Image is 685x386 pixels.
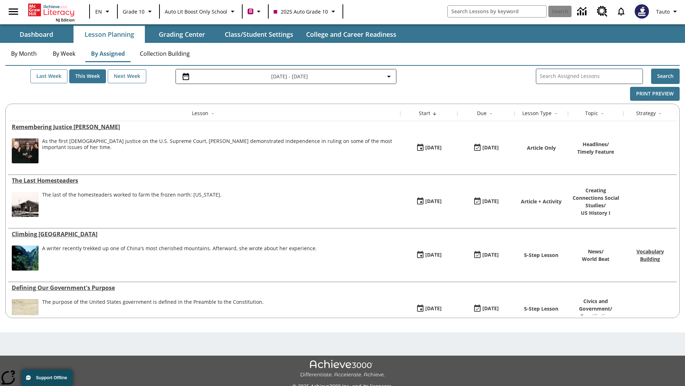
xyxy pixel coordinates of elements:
[471,195,501,208] button: 08/24/25: Last day the lesson can be accessed
[12,123,397,131] a: Remembering Justice O'Connor, Lessons
[249,7,252,16] span: B
[5,45,42,62] button: By Month
[524,305,558,312] p: 5-Step Lesson
[577,148,614,155] p: Timely Feature
[585,110,598,117] div: Topic
[12,123,397,131] div: Remembering Justice O'Connor
[219,26,299,43] button: Class/Student Settings
[636,110,656,117] div: Strategy
[42,138,397,163] div: As the first female justice on the U.S. Supreme Court, Sandra Day O'Connor demonstrated independe...
[413,248,444,262] button: 07/22/25: First time the lesson was available
[42,299,264,324] div: The purpose of the United States government is defined in the Preamble to the Constitution.
[42,246,317,271] div: A writer recently trekked up one of China's most cherished mountains. Afterward, she wrote about ...
[573,2,593,21] a: Data Center
[134,45,196,62] button: Collection Building
[572,312,620,320] p: Constitution
[179,72,393,81] button: Select the date range menu item
[430,109,439,118] button: Sort
[448,6,546,17] input: search field
[85,45,131,62] button: By Assigned
[487,109,495,118] button: Sort
[12,284,397,292] div: Defining Our Government's Purpose
[108,69,146,83] button: Next Week
[413,195,444,208] button: 08/24/25: First time the lesson was available
[46,45,82,62] button: By Week
[471,302,501,316] button: 03/31/26: Last day the lesson can be accessed
[630,87,680,101] button: Print Preview
[572,297,620,312] p: Civics and Government /
[274,8,328,15] span: 2025 Auto Grade 10
[630,2,653,21] button: Select a new avatar
[56,17,75,23] span: NJ Edition
[192,110,208,117] div: Lesson
[656,8,670,15] span: Tauto
[73,26,145,43] button: Lesson Planning
[300,26,402,43] button: College and Career Readiness
[208,109,217,118] button: Sort
[42,192,222,198] div: The last of the homesteaders worked to farm the frozen north: [US_STATE].
[12,230,397,238] a: Climbing Mount Tai, Lessons
[28,3,75,17] a: Home
[521,198,562,205] p: Article + Activity
[419,110,430,117] div: Start
[271,73,308,80] span: [DATE] - [DATE]
[12,138,39,163] img: Chief Justice Warren Burger, wearing a black robe, holds up his right hand and faces Sandra Day O...
[635,4,649,19] img: Avatar
[653,5,682,18] button: Profile/Settings
[552,109,560,118] button: Sort
[636,248,664,262] a: Vocabulary Building
[42,192,222,217] div: The last of the homesteaders worked to farm the frozen north: Alaska.
[92,5,115,18] button: Language: EN, Select a language
[425,197,442,206] div: [DATE]
[21,370,73,386] button: Support Offline
[471,248,501,262] button: 06/30/26: Last day the lesson can be accessed
[30,69,67,83] button: Last Week
[12,192,39,217] img: Black and white photo from the early 20th century of a couple in front of a log cabin with a hors...
[385,72,393,81] svg: Collapse Date Range Filter
[3,1,24,22] button: Open side menu
[28,2,75,23] div: Home
[271,5,340,18] button: Class: 2025 Auto Grade 10, Select your class
[582,255,609,263] p: World Beat
[12,299,39,324] img: This historic document written in calligraphic script on aged parchment, is the Preamble of the C...
[12,177,397,184] a: The Last Homesteaders, Lessons
[593,2,612,21] a: Resource Center, Will open in new tab
[12,284,397,292] a: Defining Our Government's Purpose, Lessons
[413,141,444,155] button: 08/24/25: First time the lesson was available
[12,246,39,271] img: 6000 stone steps to climb Mount Tai in Chinese countryside
[146,26,218,43] button: Grading Center
[413,302,444,316] button: 07/01/25: First time the lesson was available
[95,8,102,15] span: EN
[524,251,558,259] p: 5-Step Lesson
[42,299,264,305] div: The purpose of the United States government is defined in the Preamble to the Constitution.
[1,26,72,43] button: Dashboard
[482,143,499,152] div: [DATE]
[69,69,106,83] button: This Week
[482,197,499,206] div: [DATE]
[425,304,442,313] div: [DATE]
[612,2,630,21] a: Notifications
[36,375,67,380] span: Support Offline
[477,110,487,117] div: Due
[120,5,157,18] button: Grade: Grade 10, Select a grade
[582,248,609,255] p: News /
[42,138,397,150] div: As the first [DEMOGRAPHIC_DATA] justice on the U.S. Supreme Court, [PERSON_NAME] demonstrated ind...
[598,109,607,118] button: Sort
[540,71,643,81] input: Search Assigned Lessons
[482,304,499,313] div: [DATE]
[12,230,397,238] div: Climbing Mount Tai
[522,110,552,117] div: Lesson Type
[651,69,680,84] button: Search
[165,8,227,15] span: Auto Lit Boost only School
[471,141,501,155] button: 08/24/25: Last day the lesson can be accessed
[572,209,620,217] p: US History I
[572,187,620,209] p: Creating Connections Social Studies /
[12,177,397,184] div: The Last Homesteaders
[123,8,144,15] span: Grade 10
[425,143,442,152] div: [DATE]
[425,251,442,259] div: [DATE]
